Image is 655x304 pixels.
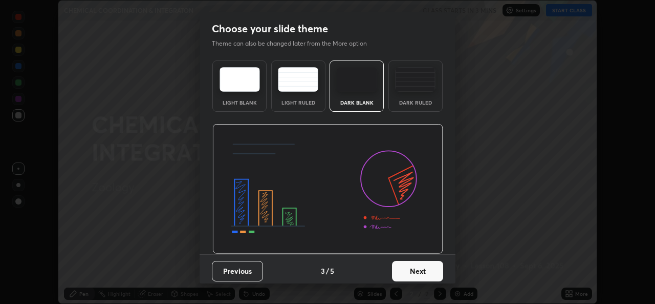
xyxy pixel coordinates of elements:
button: Previous [212,261,263,281]
img: lightRuledTheme.5fabf969.svg [278,67,318,92]
h4: 5 [330,266,334,276]
img: lightTheme.e5ed3b09.svg [220,67,260,92]
p: Theme can also be changed later from the More option [212,39,378,48]
h2: Choose your slide theme [212,22,328,35]
img: darkRuledTheme.de295e13.svg [395,67,435,92]
h4: 3 [321,266,325,276]
div: Light Blank [219,100,260,105]
div: Light Ruled [278,100,319,105]
button: Next [392,261,443,281]
img: darkTheme.f0cc69e5.svg [337,67,377,92]
div: Dark Ruled [395,100,436,105]
div: Dark Blank [336,100,377,105]
img: darkThemeBanner.d06ce4a2.svg [212,124,443,254]
h4: / [326,266,329,276]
